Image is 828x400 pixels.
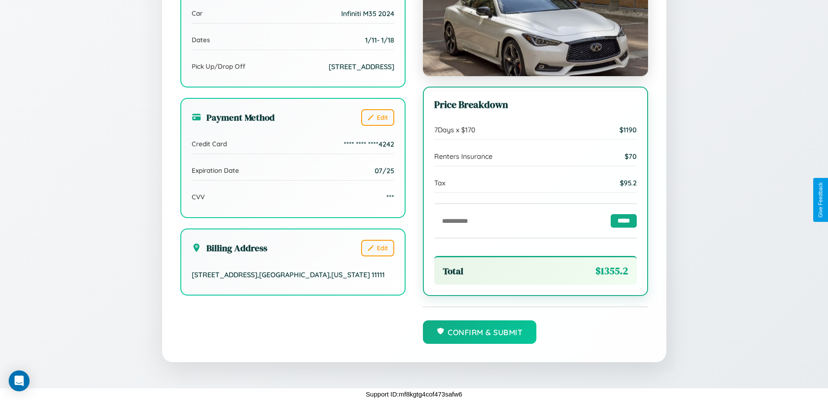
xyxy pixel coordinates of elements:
span: $ 1190 [619,125,637,134]
span: Renters Insurance [434,152,492,161]
span: CVV [192,193,205,201]
span: $ 95.2 [620,178,637,187]
span: Pick Up/Drop Off [192,62,246,71]
div: Give Feedback [818,182,824,218]
span: [STREET_ADDRESS] [329,62,394,71]
div: Open Intercom Messenger [9,370,30,391]
button: Confirm & Submit [423,320,537,344]
span: Dates [192,36,210,44]
span: Tax [434,178,446,187]
span: Credit Card [192,140,227,148]
span: 7 Days x $ 170 [434,125,476,134]
button: Edit [361,240,394,256]
span: $ 70 [625,152,637,161]
span: Infiniti M35 2024 [341,9,394,18]
span: Total [443,265,463,277]
p: Support ID: mf8kgtg4cof473safw6 [366,388,462,400]
span: 07/25 [375,166,394,175]
h3: Price Breakdown [434,98,637,111]
button: Edit [361,109,394,126]
span: [STREET_ADDRESS] , [GEOGRAPHIC_DATA] , [US_STATE] 11111 [192,270,385,279]
h3: Payment Method [192,111,275,124]
span: 1 / 11 - 1 / 18 [365,36,394,44]
span: Car [192,9,203,17]
span: $ 1355.2 [595,264,628,278]
span: Expiration Date [192,166,239,175]
h3: Billing Address [192,242,267,254]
